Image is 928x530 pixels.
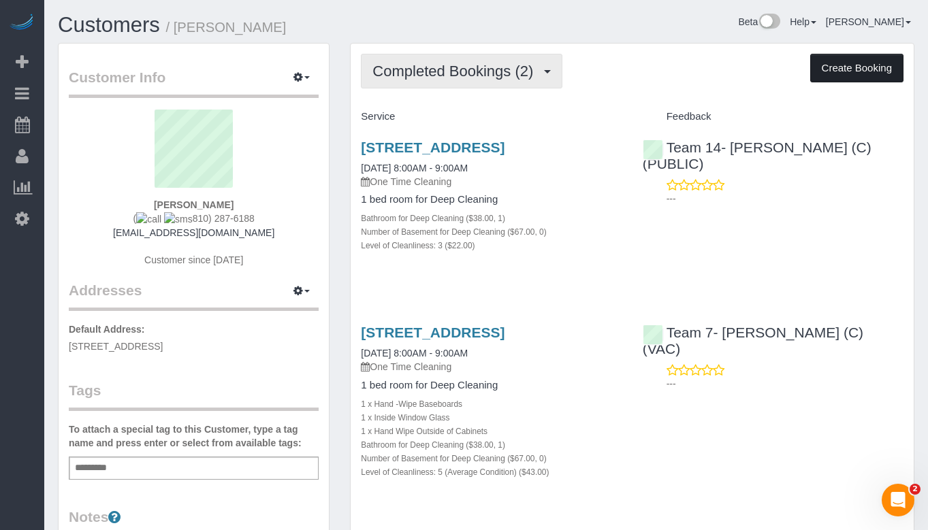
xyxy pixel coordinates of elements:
[667,377,903,391] p: ---
[136,212,161,226] img: call
[643,111,903,122] h4: Feedback
[8,14,35,33] img: Automaid Logo
[164,212,193,226] img: sms
[361,175,622,188] p: One Time Cleaning
[166,20,287,35] small: / [PERSON_NAME]
[667,192,903,205] p: ---
[361,413,449,423] small: 1 x Inside Window Glass
[58,13,160,37] a: Customers
[361,399,462,409] small: 1 x Hand -Wipe Baseboards
[643,325,863,357] a: Team 7- [PERSON_NAME] (C)(VAC)
[361,440,505,450] small: Bathroom for Deep Cleaning ($38.00, 1)
[69,341,163,352] span: [STREET_ADDRESS]
[361,427,487,436] small: 1 x Hand Wipe Outside of Cabinets
[113,227,274,238] a: [EMAIL_ADDRESS][DOMAIN_NAME]
[361,241,475,250] small: Level of Cleanliness: 3 ($22.00)
[361,214,505,223] small: Bathroom for Deep Cleaning ($38.00, 1)
[372,63,540,80] span: Completed Bookings (2)
[826,16,911,27] a: [PERSON_NAME]
[361,163,468,173] a: [DATE] 8:00AM - 9:00AM
[361,348,468,359] a: [DATE] 8:00AM - 9:00AM
[69,380,319,411] legend: Tags
[790,16,816,27] a: Help
[69,322,145,336] label: Default Address:
[361,454,546,463] small: Number of Basement for Deep Cleaning ($67.00, 0)
[758,14,780,31] img: New interface
[133,213,255,224] span: ( 810) 287-6188
[144,254,243,265] span: Customer since [DATE]
[361,467,549,477] small: Level of Cleanliness: 5 (Average Condition) ($43.00)
[361,54,562,88] button: Completed Bookings (2)
[69,423,319,450] label: To attach a special tag to this Customer, type a tag name and press enter or select from availabl...
[810,54,903,82] button: Create Booking
[738,16,780,27] a: Beta
[361,194,622,205] h4: 1 bed room for Deep Cleaning
[361,380,622,391] h4: 1 bed room for Deep Cleaning
[69,67,319,98] legend: Customer Info
[910,484,921,495] span: 2
[361,325,505,340] a: [STREET_ADDRESS]
[361,111,622,122] h4: Service
[154,199,234,210] strong: [PERSON_NAME]
[361,360,622,374] p: One Time Cleaning
[361,227,546,237] small: Number of Basement for Deep Cleaning ($67.00, 0)
[361,139,505,155] a: [STREET_ADDRESS]
[882,484,914,516] iframe: Intercom live chat
[643,139,871,171] a: Team 14- [PERSON_NAME] (C)(PUBLIC)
